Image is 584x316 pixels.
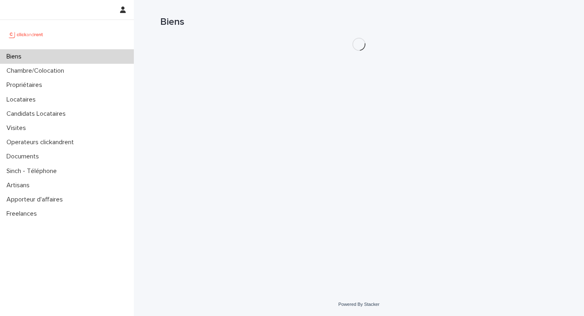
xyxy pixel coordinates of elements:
[3,153,45,160] p: Documents
[3,182,36,189] p: Artisans
[3,196,69,203] p: Apporteur d'affaires
[3,96,42,104] p: Locataires
[338,302,379,307] a: Powered By Stacker
[3,210,43,218] p: Freelances
[6,26,46,43] img: UCB0brd3T0yccxBKYDjQ
[3,110,72,118] p: Candidats Locataires
[3,167,63,175] p: Sinch - Téléphone
[3,81,49,89] p: Propriétaires
[3,139,80,146] p: Operateurs clickandrent
[160,16,558,28] h1: Biens
[3,124,32,132] p: Visites
[3,53,28,61] p: Biens
[3,67,71,75] p: Chambre/Colocation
